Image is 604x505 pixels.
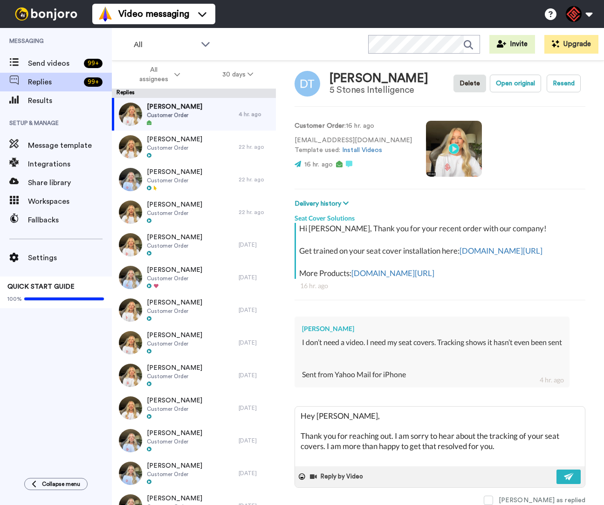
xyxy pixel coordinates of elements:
[147,331,202,340] span: [PERSON_NAME]
[119,103,142,126] img: 89dcf774-2898-4a8e-a888-7c9fa961d07f-thumb.jpg
[119,331,142,354] img: fea695a4-2ba1-4f94-a12d-7ff03fcb631b-thumb.jpg
[300,281,580,291] div: 16 hr. ago
[119,396,142,420] img: f342b07d-fabd-4193-8f22-9bea2f7d3a21-thumb.jpg
[147,209,202,217] span: Customer Order
[147,429,202,438] span: [PERSON_NAME]
[295,123,344,129] strong: Customer Order
[112,131,276,163] a: [PERSON_NAME]Customer Order22 hr. ago
[304,161,333,168] span: 16 hr. ago
[295,199,351,209] button: Delivery history
[295,407,585,466] textarea: Hey [PERSON_NAME], Thank you for reaching out. I am sorry to hear about the tracking of your seat...
[28,140,112,151] span: Message template
[490,75,541,92] button: Open original
[147,340,202,347] span: Customer Order
[309,470,366,484] button: Reply by Video
[453,75,486,92] button: Delete
[7,284,75,290] span: QUICK START GUIDE
[499,496,585,505] div: [PERSON_NAME] as replied
[460,246,542,256] a: [DOMAIN_NAME][URL]
[544,35,598,54] button: Upgrade
[28,76,80,88] span: Replies
[28,252,112,263] span: Settings
[147,470,202,478] span: Customer Order
[239,437,271,444] div: [DATE]
[119,364,142,387] img: 52ca0e81-6046-4e95-a981-4d47291f86d8-thumb.jpg
[147,275,202,282] span: Customer Order
[147,405,202,413] span: Customer Order
[112,98,276,131] a: [PERSON_NAME]Customer Order4 hr. ago
[329,72,428,85] div: [PERSON_NAME]
[28,159,112,170] span: Integrations
[119,168,142,191] img: bcb6f276-295a-4da1-af94-775b6eb3321f-thumb.jpg
[84,77,103,87] div: 99 +
[295,209,585,223] div: Seat Cover Solutions
[147,373,202,380] span: Customer Order
[351,268,434,278] a: [DOMAIN_NAME][URL]
[118,7,189,21] span: Video messaging
[28,177,112,188] span: Share library
[112,261,276,294] a: [PERSON_NAME]Customer Order[DATE]
[147,177,202,184] span: Customer Order
[112,424,276,457] a: [PERSON_NAME]Customer Order[DATE]
[147,461,202,470] span: [PERSON_NAME]
[119,201,142,224] img: 0a07464a-5a72-4ec9-8cd0-63d7fc57003b-thumb.jpg
[239,143,271,151] div: 22 hr. ago
[84,59,103,68] div: 99 +
[24,478,88,490] button: Collapse menu
[239,306,271,314] div: [DATE]
[112,392,276,424] a: [PERSON_NAME]Customer Order[DATE]
[112,359,276,392] a: [PERSON_NAME]Customer Order[DATE]
[147,396,202,405] span: [PERSON_NAME]
[119,429,142,452] img: 7b9c3a2f-2591-432a-8298-4cf91e5ea7b3-thumb.jpg
[329,85,428,95] div: 5 Stones Intelligence
[147,438,202,445] span: Customer Order
[112,196,276,228] a: [PERSON_NAME]Customer Order22 hr. ago
[147,200,202,209] span: [PERSON_NAME]
[239,176,271,183] div: 22 hr. ago
[147,135,202,144] span: [PERSON_NAME]
[147,111,202,119] span: Customer Order
[239,208,271,216] div: 22 hr. ago
[28,95,112,106] span: Results
[489,35,535,54] button: Invite
[119,233,142,256] img: e931e3cf-1be3-46ad-9774-e8adbcc006d0-thumb.jpg
[28,214,112,226] span: Fallbacks
[147,233,202,242] span: [PERSON_NAME]
[147,363,202,373] span: [PERSON_NAME]
[135,65,172,84] span: All assignees
[119,266,142,289] img: 5679cb2b-1065-4aa9-aaa1-910e677a4987-thumb.jpg
[112,89,276,98] div: Replies
[147,102,202,111] span: [PERSON_NAME]
[42,480,80,488] span: Collapse menu
[239,274,271,281] div: [DATE]
[201,66,275,83] button: 30 days
[239,470,271,477] div: [DATE]
[239,372,271,379] div: [DATE]
[295,136,412,155] p: [EMAIL_ADDRESS][DOMAIN_NAME] Template used:
[112,326,276,359] a: [PERSON_NAME]Customer Order[DATE]
[112,163,276,196] a: [PERSON_NAME]Customer Order22 hr. ago
[11,7,81,21] img: bj-logo-header-white.svg
[119,298,142,322] img: 05ecce37-b6ae-4521-b511-6b95e3e2b97b-thumb.jpg
[112,228,276,261] a: [PERSON_NAME]Customer Order[DATE]
[98,7,113,21] img: vm-color.svg
[299,223,583,279] div: Hi [PERSON_NAME], Thank you for your recent order with our company! Get trained on your seat cove...
[28,58,80,69] span: Send videos
[239,111,271,118] div: 4 hr. ago
[302,324,562,333] div: [PERSON_NAME]
[119,462,142,485] img: f5715ba0-7048-453f-88a7-e70fb52eaec2-thumb.jpg
[112,457,276,490] a: [PERSON_NAME]Customer Order[DATE]
[134,39,196,50] span: All
[147,307,202,315] span: Customer Order
[147,144,202,152] span: Customer Order
[147,242,202,249] span: Customer Order
[147,298,202,307] span: [PERSON_NAME]
[147,167,202,177] span: [PERSON_NAME]
[147,494,202,503] span: [PERSON_NAME]
[119,135,142,159] img: ce5357cb-026c-433d-aaba-63ae9457c6c3-thumb.jpg
[295,71,320,97] img: Image of David Tinsley
[547,75,581,92] button: Resend
[540,375,564,385] div: 4 hr. ago
[28,196,112,207] span: Workspaces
